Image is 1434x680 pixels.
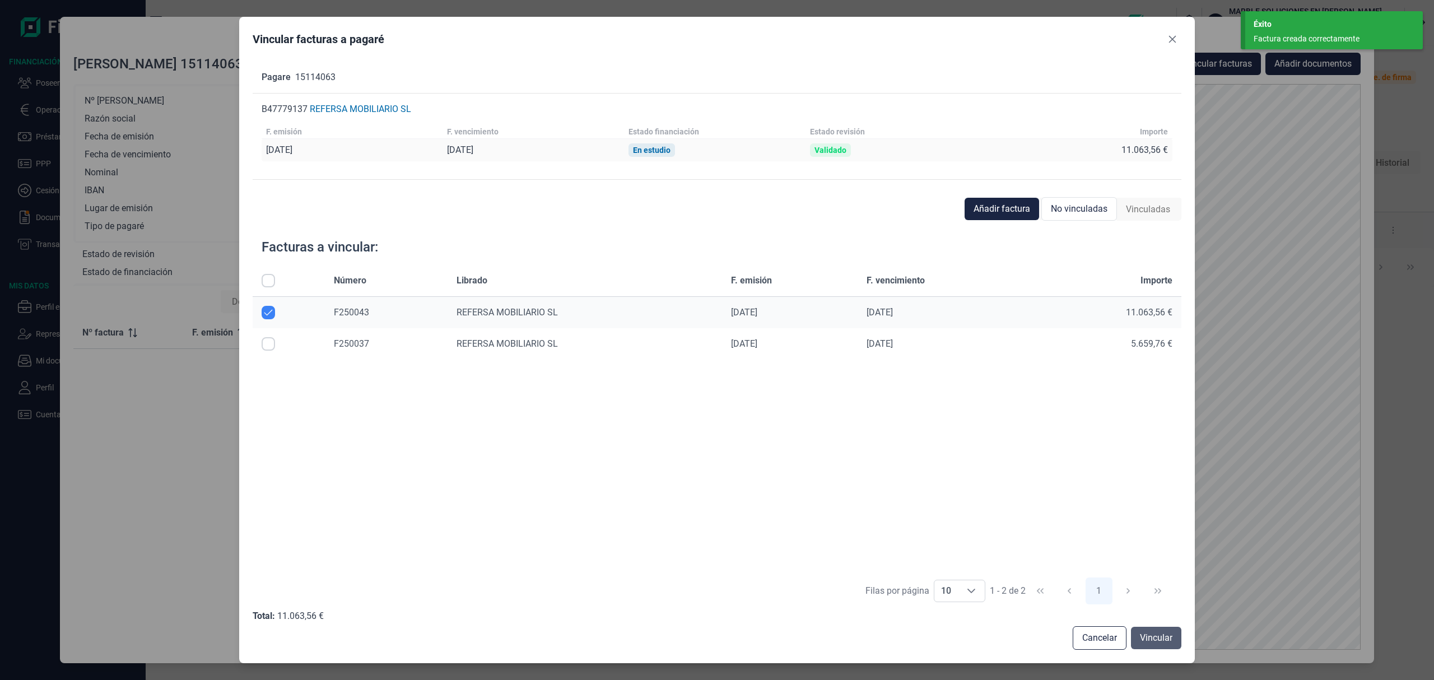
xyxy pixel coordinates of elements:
[262,274,275,287] div: All items unselected
[731,338,849,350] div: [DATE]
[1041,197,1117,221] div: No vinculadas
[295,71,336,84] p: 15114063
[262,103,308,116] p: B47779137
[965,198,1039,220] button: Añadir factura
[266,127,302,136] div: F. emisión
[865,584,929,598] div: Filas por página
[974,202,1030,216] span: Añadir factura
[1117,198,1179,221] div: Vinculadas
[334,274,366,287] span: Número
[814,146,846,155] div: Validado
[1140,631,1172,645] span: Vincular
[731,274,772,287] span: F. emisión
[867,307,1024,318] div: [DATE]
[1042,307,1172,318] div: 11.063,56 €
[867,338,1024,350] div: [DATE]
[334,338,369,349] span: F250037
[628,127,699,136] div: Estado financiación
[1140,127,1168,136] div: Importe
[277,611,324,622] div: 11.063,56 €
[266,145,292,156] div: [DATE]
[457,307,558,318] span: REFERSA MOBILIARIO SL
[1086,577,1112,604] button: Page 1
[457,338,558,349] span: REFERSA MOBILIARIO SL
[334,307,369,318] span: F250043
[1254,33,1406,45] div: Factura creada correctamente
[262,306,275,319] div: Row Unselected null
[310,104,411,115] div: REFERSA MOBILIARIO SL
[262,337,275,351] div: Row Selected null
[262,71,291,84] p: Pagare
[1131,627,1181,649] button: Vincular
[1082,631,1117,645] span: Cancelar
[1042,338,1172,350] div: 5.659,76 €
[1163,30,1181,48] button: Close
[1073,626,1126,650] button: Cancelar
[1144,577,1171,604] button: Last Page
[447,145,473,156] div: [DATE]
[934,580,958,602] span: 10
[633,146,671,155] div: En estudio
[1115,577,1142,604] button: Next Page
[867,274,925,287] span: F. vencimiento
[457,274,487,287] span: Librado
[253,31,384,47] div: Vincular facturas a pagaré
[447,127,499,136] div: F. vencimiento
[731,307,849,318] div: [DATE]
[958,580,985,602] div: Choose
[1254,18,1414,30] div: Éxito
[253,611,275,622] div: Total:
[1126,203,1170,216] span: Vinculadas
[262,238,378,256] div: Facturas a vincular:
[1051,202,1107,216] span: No vinculadas
[1056,577,1083,604] button: Previous Page
[990,586,1026,595] span: 1 - 2 de 2
[1140,274,1172,287] span: Importe
[1027,577,1054,604] button: First Page
[1121,145,1168,156] div: 11.063,56 €
[810,127,865,136] div: Estado revisión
